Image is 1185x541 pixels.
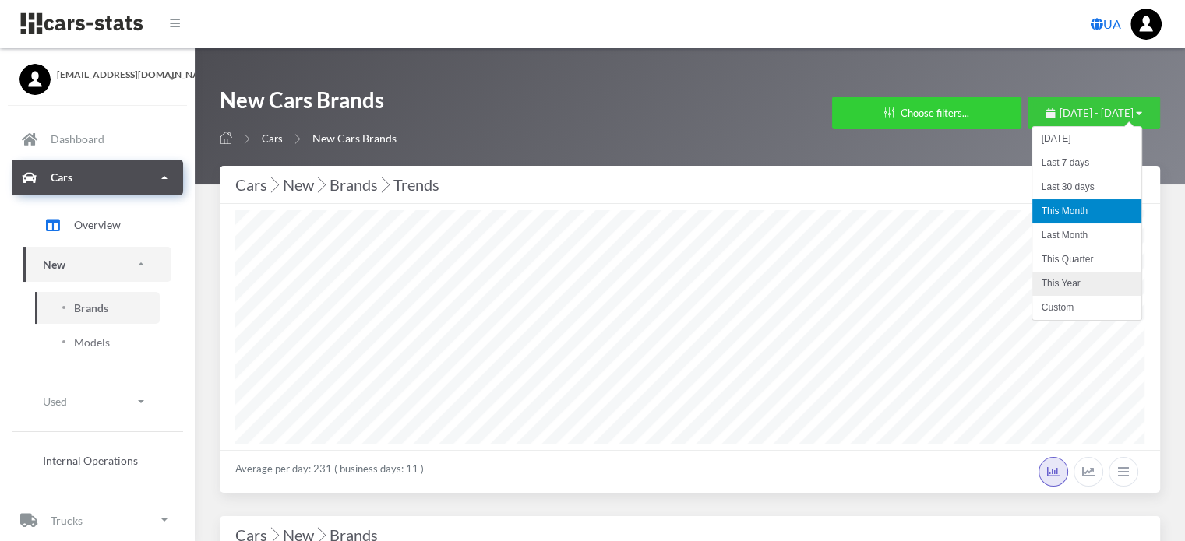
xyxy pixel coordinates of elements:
[19,12,144,36] img: navbar brand
[51,511,83,530] p: Trucks
[1032,199,1141,223] li: This Month
[43,255,65,274] p: New
[74,216,121,233] span: Overview
[35,326,160,358] a: Models
[23,384,171,419] a: Used
[1032,151,1141,175] li: Last 7 days
[19,64,175,82] a: [EMAIL_ADDRESS][DOMAIN_NAME]
[832,97,1021,129] button: Choose filters...
[12,160,183,195] a: Cars
[220,86,397,122] h1: New Cars Brands
[1032,296,1141,320] li: Custom
[51,167,72,187] p: Cars
[51,129,104,149] p: Dashboard
[1032,223,1141,248] li: Last Month
[1032,127,1141,151] li: [DATE]
[12,121,183,157] a: Dashboard
[262,132,283,145] a: Cars
[12,502,183,538] a: Trucks
[23,444,171,476] a: Internal Operations
[1084,9,1127,40] a: UA
[1060,107,1134,119] span: [DATE] - [DATE]
[74,300,108,316] span: Brands
[57,68,175,82] span: [EMAIL_ADDRESS][DOMAIN_NAME]
[1032,272,1141,296] li: This Year
[35,292,160,324] a: Brands
[23,247,171,282] a: New
[1130,9,1162,40] img: ...
[43,392,67,411] p: Used
[1028,97,1160,129] button: [DATE] - [DATE]
[220,450,1160,493] div: Average per day: 231 ( business days: 11 )
[74,334,110,350] span: Models
[43,452,138,469] span: Internal Operations
[1032,248,1141,272] li: This Quarter
[1032,175,1141,199] li: Last 30 days
[312,132,397,145] span: New Cars Brands
[23,206,171,244] a: Overview
[235,172,1144,197] div: Cars New Brands Trends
